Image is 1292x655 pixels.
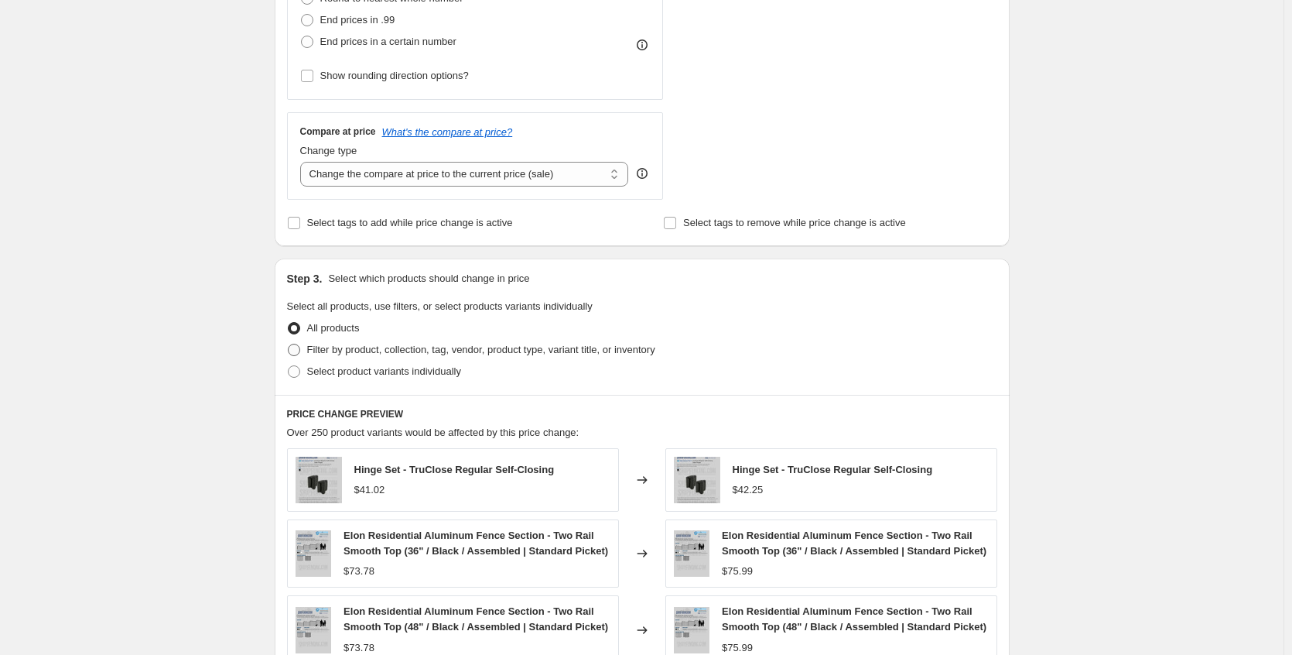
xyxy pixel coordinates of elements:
[382,126,513,138] button: What's the compare at price?
[287,300,593,312] span: Select all products, use filters, or select products variants individually
[344,605,608,633] span: Elon Residential Aluminum Fence Section - Two Rail Smooth Top (48" / Black / Assembled | Standard...
[300,125,376,138] h3: Compare at price
[722,605,986,633] span: Elon Residential Aluminum Fence Section - Two Rail Smooth Top (48" / Black / Assembled | Standard...
[328,271,529,286] p: Select which products should change in price
[320,36,456,47] span: End prices in a certain number
[296,530,332,577] img: ElonSFMain__84855.1546539226.1280.1280_80x.jpg
[287,427,579,438] span: Over 250 product variants would be affected by this price change:
[733,482,764,498] div: $42.25
[296,607,332,653] img: ElonSFMain__84855.1546539226.1280.1280_80x.jpg
[320,14,395,26] span: End prices in .99
[287,271,323,286] h2: Step 3.
[634,166,650,181] div: help
[674,457,720,503] img: DDTCR_BCSpec__02940.1599759290.1280.1280_80x.jpg
[296,457,342,503] img: DDTCR_BCSpec__02940.1599759290.1280.1280_80x.jpg
[354,482,385,498] div: $41.02
[307,344,655,355] span: Filter by product, collection, tag, vendor, product type, variant title, or inventory
[300,145,357,156] span: Change type
[344,530,608,557] span: Elon Residential Aluminum Fence Section - Two Rail Smooth Top (36" / Black / Assembled | Standard...
[722,530,986,557] span: Elon Residential Aluminum Fence Section - Two Rail Smooth Top (36" / Black / Assembled | Standard...
[320,70,469,81] span: Show rounding direction options?
[307,217,513,228] span: Select tags to add while price change is active
[344,564,374,579] div: $73.78
[307,322,360,334] span: All products
[354,464,555,475] span: Hinge Set - TruClose Regular Self-Closing
[674,607,710,653] img: ElonSFMain__84855.1546539226.1280.1280_80x.jpg
[722,564,753,579] div: $75.99
[307,365,461,377] span: Select product variants individually
[733,464,933,475] span: Hinge Set - TruClose Regular Self-Closing
[287,408,997,420] h6: PRICE CHANGE PREVIEW
[674,530,710,577] img: ElonSFMain__84855.1546539226.1280.1280_80x.jpg
[683,217,906,228] span: Select tags to remove while price change is active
